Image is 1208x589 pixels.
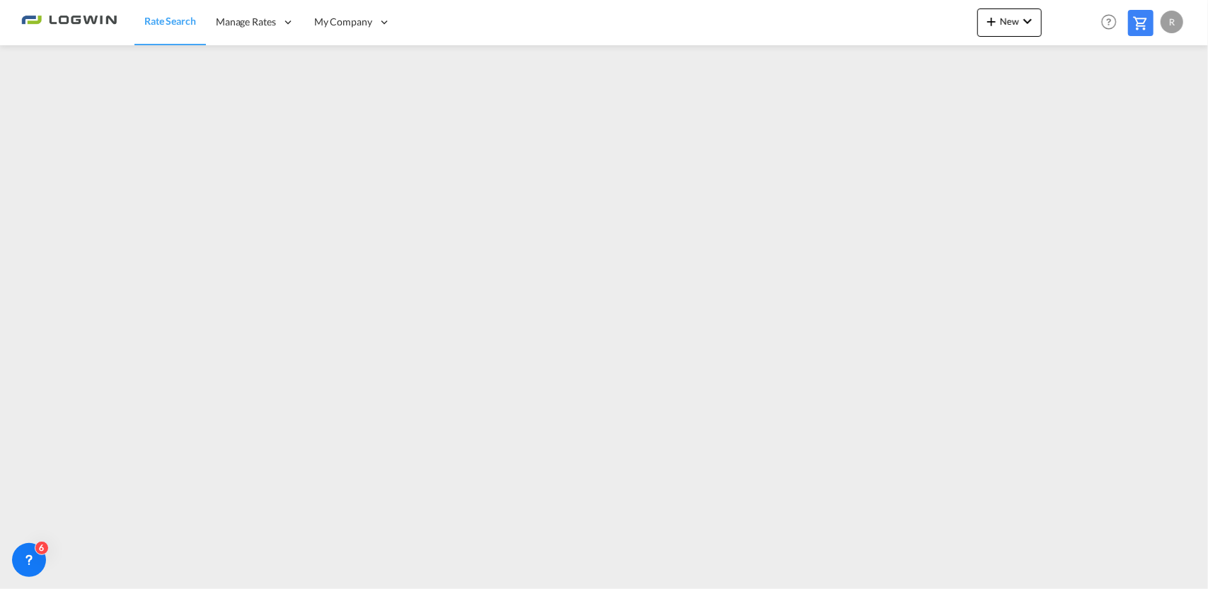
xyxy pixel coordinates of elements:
[1097,10,1128,35] div: Help
[983,13,1000,30] md-icon: icon-plus 400-fg
[1161,11,1183,33] div: R
[983,16,1036,27] span: New
[977,8,1042,37] button: icon-plus 400-fgNewicon-chevron-down
[216,15,276,29] span: Manage Rates
[1097,10,1121,34] span: Help
[314,15,372,29] span: My Company
[1019,13,1036,30] md-icon: icon-chevron-down
[21,6,117,38] img: 2761ae10d95411efa20a1f5e0282d2d7.png
[144,15,196,27] span: Rate Search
